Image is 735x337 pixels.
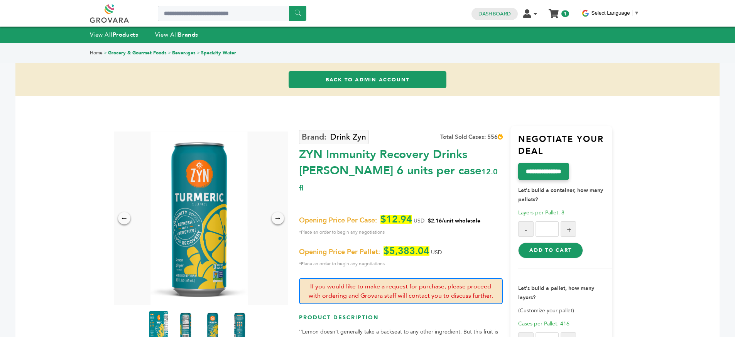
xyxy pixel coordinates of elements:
p: (Customize your pallet) [518,306,612,315]
a: Dashboard [478,10,511,17]
button: + [561,221,576,237]
span: USD [414,217,424,224]
span: *Place an order to begin any negotiations [299,259,503,268]
img: ZYN Immunity & Recovery Drinks - Lemon Ginger 6 units per case 12.0 fl [150,131,248,305]
span: Select Language [591,10,630,16]
strong: Let's build a container, how many pallets? [518,187,603,203]
div: Total Sold Cases: 556 [440,133,503,141]
span: ▼ [634,10,639,16]
strong: Brands [178,31,198,39]
p: If you would like to make a request for purchase, please proceed with ordering and Grovara staff ... [299,278,503,304]
span: Opening Price Per Pallet: [299,248,380,257]
a: Select Language​ [591,10,639,16]
span: $12.94 [380,215,412,224]
a: Specialty Water [201,50,236,56]
div: ← [118,212,130,224]
h3: Negotiate Your Deal [518,133,612,163]
a: Back to Admin Account [289,71,446,88]
span: $2.16/unit wholesale [428,217,480,224]
span: Opening Price Per Case: [299,216,377,225]
a: Beverages [172,50,196,56]
div: → [272,212,284,224]
button: Add to Cart [518,243,583,258]
span: USD [431,249,442,256]
a: Drink Zyn [299,130,369,144]
a: Home [90,50,103,56]
div: ZYN Immunity Recovery Drinks [PERSON_NAME] 6 units per case [299,143,503,195]
span: > [197,50,200,56]
a: View AllProducts [90,31,139,39]
span: *Place an order to begin any negotiations [299,227,503,237]
span: 1 [561,10,569,17]
a: My Cart [549,7,558,15]
span: > [168,50,171,56]
strong: Products [113,31,138,39]
strong: Let's build a pallet, how many layers? [518,285,594,301]
span: > [104,50,107,56]
button: - [518,221,534,237]
a: View AllBrands [155,31,198,39]
span: $5,383.04 [384,246,429,256]
h3: Product Description [299,314,503,327]
input: Search a product or brand... [158,6,306,21]
span: Cases per Pallet: 416 [518,320,569,327]
a: Grocery & Gourmet Foods [108,50,167,56]
span: Layers per Pallet: 8 [518,209,564,216]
